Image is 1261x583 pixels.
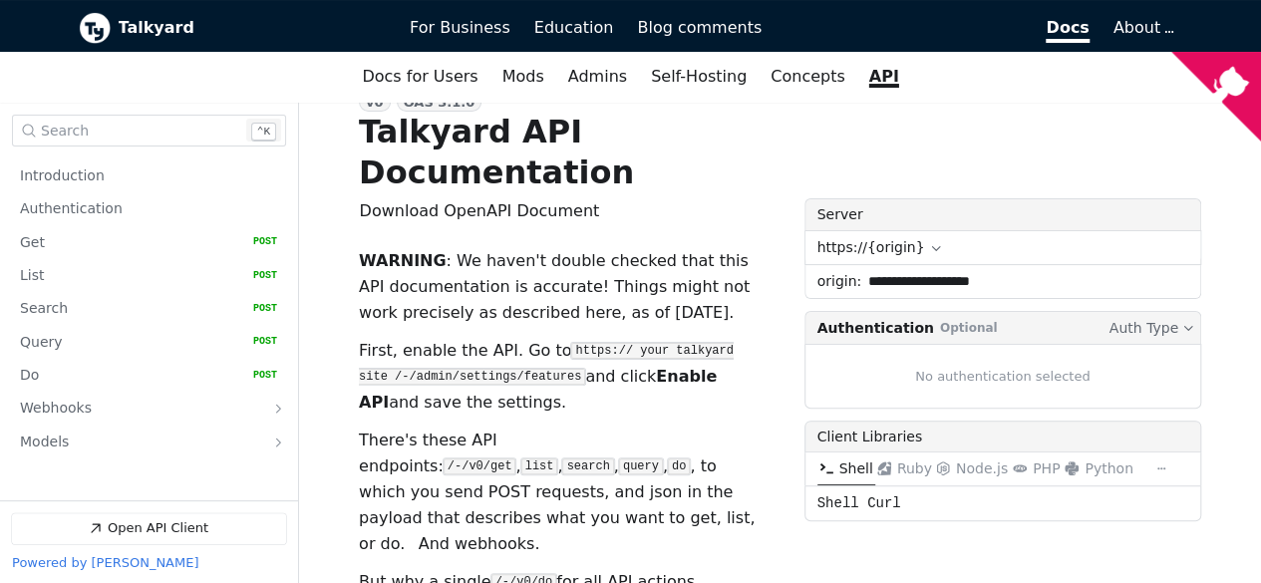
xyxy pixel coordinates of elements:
[79,12,111,44] img: Talkyard logo
[857,60,911,94] a: API
[20,360,277,391] a: Do POST
[360,198,600,224] button: Download OpenAPI Document
[20,366,39,385] span: Do
[936,319,1002,337] span: Optional
[238,235,277,249] span: POST
[805,231,1201,264] button: https://{origin}
[79,12,383,44] a: Talkyard logoTalkyard
[20,233,45,252] span: Get
[20,166,105,185] span: Introduction
[625,11,774,45] a: Blog comments
[1046,18,1089,43] span: Docs
[668,458,690,474] code: do
[41,123,89,139] span: Search
[804,344,1202,409] div: No authentication selected
[359,251,750,322] i: : We haven't double checked that this API documentation is accurate! Things might not work precis...
[804,198,1202,230] label: Server
[444,458,516,474] code: /-/v0/get
[1033,460,1060,476] span: PHP
[805,265,862,298] label: origin
[410,18,510,37] span: For Business
[350,60,489,94] a: Docs for Users
[119,15,383,41] b: Talkyard
[238,369,277,383] span: POST
[839,460,873,476] span: Shell
[257,127,264,139] span: ⌃
[759,60,857,94] a: Concepts
[556,60,639,94] a: Admins
[359,428,757,557] p: There's these API endpoints: , , , , , to which you send POST requests, and json in the payload t...
[1106,317,1197,340] button: Auth Type
[20,193,277,224] a: Authentication
[817,318,934,338] span: Authentication
[534,18,614,37] span: Education
[20,260,277,291] a: List POST
[359,251,447,270] b: WARNING
[490,60,556,94] a: Mods
[20,400,92,419] span: Webhooks
[521,458,558,474] code: list
[251,123,276,142] kbd: k
[20,300,68,319] span: Search
[522,11,626,45] a: Education
[359,338,757,416] p: First, enable the API. Go to and click and save the settings.
[20,327,277,358] a: Query POST
[20,294,277,325] a: Search POST
[20,333,63,352] span: Query
[12,513,286,544] a: Open API Client
[398,11,522,45] a: For Business
[897,460,932,476] span: Ruby
[20,428,250,459] a: Models
[562,458,613,474] code: search
[804,485,1202,521] div: Shell Curl
[774,11,1102,45] a: Docs
[12,556,198,571] a: Powered by [PERSON_NAME]
[20,160,277,191] a: Introduction
[619,458,663,474] code: query
[20,266,44,285] span: List
[1113,18,1171,37] a: About
[359,343,734,385] code: https:// your talkyard site /-/admin/settings/features
[637,18,762,37] span: Blog comments
[956,460,1008,476] span: Node.js
[20,434,69,452] span: Models
[238,336,277,350] span: POST
[639,60,759,94] a: Self-Hosting
[238,269,277,283] span: POST
[238,302,277,316] span: POST
[359,113,634,191] h1: Talkyard API Documentation
[20,227,277,258] a: Get POST
[20,199,123,218] span: Authentication
[817,237,925,258] span: https://{origin}
[804,421,1202,452] div: Client Libraries
[1085,460,1133,476] span: Python
[20,394,250,426] a: Webhooks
